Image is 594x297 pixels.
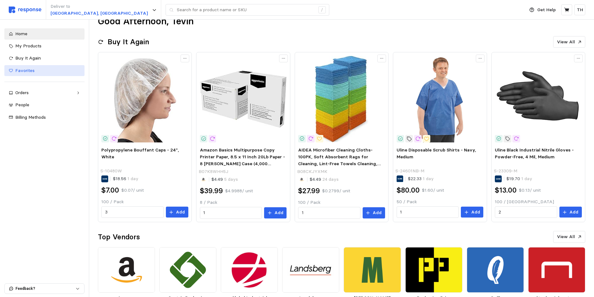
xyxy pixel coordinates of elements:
[526,4,559,16] button: Get Help
[15,114,46,120] span: Billing Methods
[200,186,223,196] h2: $39.99
[461,207,483,218] button: Add
[121,187,144,194] p: $0.07 / unit
[4,87,85,98] a: Orders
[100,168,122,175] p: S-10480W
[101,147,179,160] span: Polypropylene Bouffant Caps - 24", White
[200,199,287,206] p: 8 / Pack
[223,176,238,182] span: 5 days
[495,56,582,142] img: S-23309-M
[15,43,41,49] span: My Products
[302,207,357,218] input: Qty
[211,176,238,183] p: $4.49
[4,99,85,111] a: People
[15,102,29,108] span: People
[15,55,41,61] span: Buy It Again
[200,147,285,173] span: Amazon Basics Multipurpose Copy Printer Paper, 8.5 x 11 Inch 20Lb Paper - 8 [PERSON_NAME] Case (4...
[422,187,444,194] p: $1.60 / unit
[506,175,532,182] p: $19.70
[200,56,287,142] img: 71yKhJpWLnS.__AC_SX300_SY300_QL70_ML2_.jpg
[322,188,350,194] p: $0.2799 / unit
[397,56,483,142] img: S-24601NB-M
[408,175,434,182] p: $22.33
[15,68,35,73] span: Favorites
[4,53,85,64] a: Buy It Again
[15,89,74,96] div: Orders
[537,7,556,13] p: Get Help
[553,36,585,48] button: View All
[397,147,476,160] span: Uline Disposable Scrub Shirts - Navy, Medium
[4,41,85,52] a: My Products
[495,185,517,195] h2: $13.00
[51,10,148,17] p: [GEOGRAPHIC_DATA], [GEOGRAPHIC_DATA]
[166,207,188,218] button: Add
[495,199,582,205] p: 100 / [GEOGRAPHIC_DATA]
[400,207,455,218] input: Qty
[318,6,326,14] div: /
[577,7,583,13] p: TH
[520,176,532,181] span: 1 day
[495,147,574,160] span: Uline Black Industrial Nitrile Gloves - Powder-Free, 4 Mil, Medium
[176,209,185,216] p: Add
[101,56,188,142] img: S-10480W
[177,4,315,16] input: Search for a product name or SKU
[203,207,258,218] input: Qty
[397,185,420,195] h2: $80.00
[467,247,524,293] img: bfee157a-10f7-4112-a573-b61f8e2e3b38.png
[4,112,85,123] a: Billing Methods
[553,231,585,243] button: View All
[373,209,382,216] p: Add
[51,3,148,10] p: Deliver to
[101,185,119,195] h2: $7.00
[557,233,575,240] p: View All
[344,247,401,293] img: 28d3e18e-6544-46cd-9dd4-0f3bdfdd001e.png
[569,209,578,216] p: Add
[159,247,216,293] img: b57ebca9-4645-4b82-9362-c975cc40820f.png
[363,207,385,218] button: Add
[397,199,483,205] p: 50 / Pack
[4,65,85,76] a: Favorites
[15,31,27,36] span: Home
[221,247,278,293] img: 771c76c0-1592-4d67-9e09-d6ea890d945b.png
[471,209,480,216] p: Add
[499,207,553,218] input: Qty
[98,232,140,242] h2: Top Vendors
[298,199,385,206] p: 100 / Pack
[559,207,582,218] button: Add
[9,7,41,13] img: svg%3e
[225,188,253,194] p: $4.9988 / unit
[395,168,424,175] p: S-24601NB-M
[422,176,434,181] span: 1 day
[101,199,188,205] p: 100 / Pack
[98,15,194,27] h1: Good Afternoon, Tevin
[310,176,339,183] p: $4.49
[126,176,138,181] span: 1 day
[321,176,339,182] span: 24 days
[297,168,327,175] p: B08CKJYXMK
[105,207,160,218] input: Qty
[199,168,228,175] p: B07K8WHH5J
[298,186,320,196] h2: $27.99
[264,207,287,218] button: Add
[298,147,383,186] span: AIDEA Microfiber Cleaning Cloths-100PK, Soft Absorbent Rags for Cleaning, Lint-Free Towels Cleani...
[16,286,75,291] p: Feedback?
[298,56,385,142] img: 81zpetuiJzL.__AC_SX300_SY300_QL70_ML2_.jpg
[282,247,339,293] img: 7d13bdb8-9cc8-4315-963f-af194109c12d.png
[108,37,149,47] h2: Buy It Again
[574,4,585,15] button: TH
[557,39,575,46] p: View All
[405,247,462,293] img: 1fd4c12a-3439-4c08-96e1-85a7cf36c540.png
[113,175,138,182] p: $18.56
[528,247,585,293] img: 63258c51-adb8-4b2a-9b0d-7eba9747dc41.png
[5,284,84,294] button: Feedback?
[98,247,155,293] img: d7805571-9dbc-467d-9567-a24a98a66352.png
[274,209,283,216] p: Add
[494,168,517,175] p: S-23309-M
[519,187,541,194] p: $0.13 / unit
[4,28,85,40] a: Home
